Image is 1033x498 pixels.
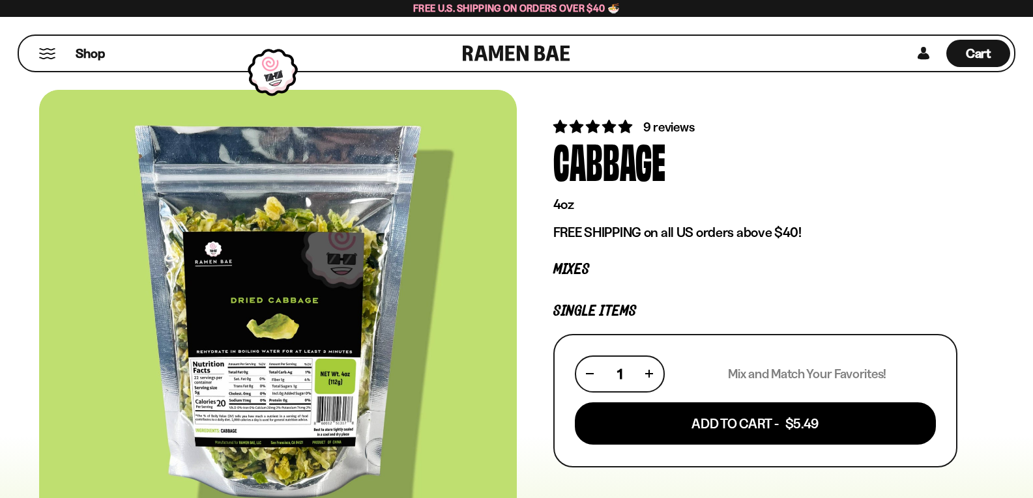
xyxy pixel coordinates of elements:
a: Shop [76,40,105,67]
span: 4.78 stars [553,118,635,135]
button: Add To Cart - $5.49 [575,402,936,445]
span: Cart [966,46,991,61]
p: 4oz [553,196,957,213]
span: Free U.S. Shipping on Orders over $40 🍜 [413,2,620,14]
p: Mix and Match Your Favorites! [728,366,886,382]
span: 9 reviews [643,119,694,135]
a: Cart [946,36,1010,71]
p: FREE SHIPPING on all US orders above $40! [553,224,957,241]
span: Shop [76,45,105,62]
span: 1 [617,366,622,382]
p: Single Items [553,305,957,318]
p: Mixes [553,264,957,276]
button: Mobile Menu Trigger [38,48,56,59]
div: Cabbage [553,136,665,185]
